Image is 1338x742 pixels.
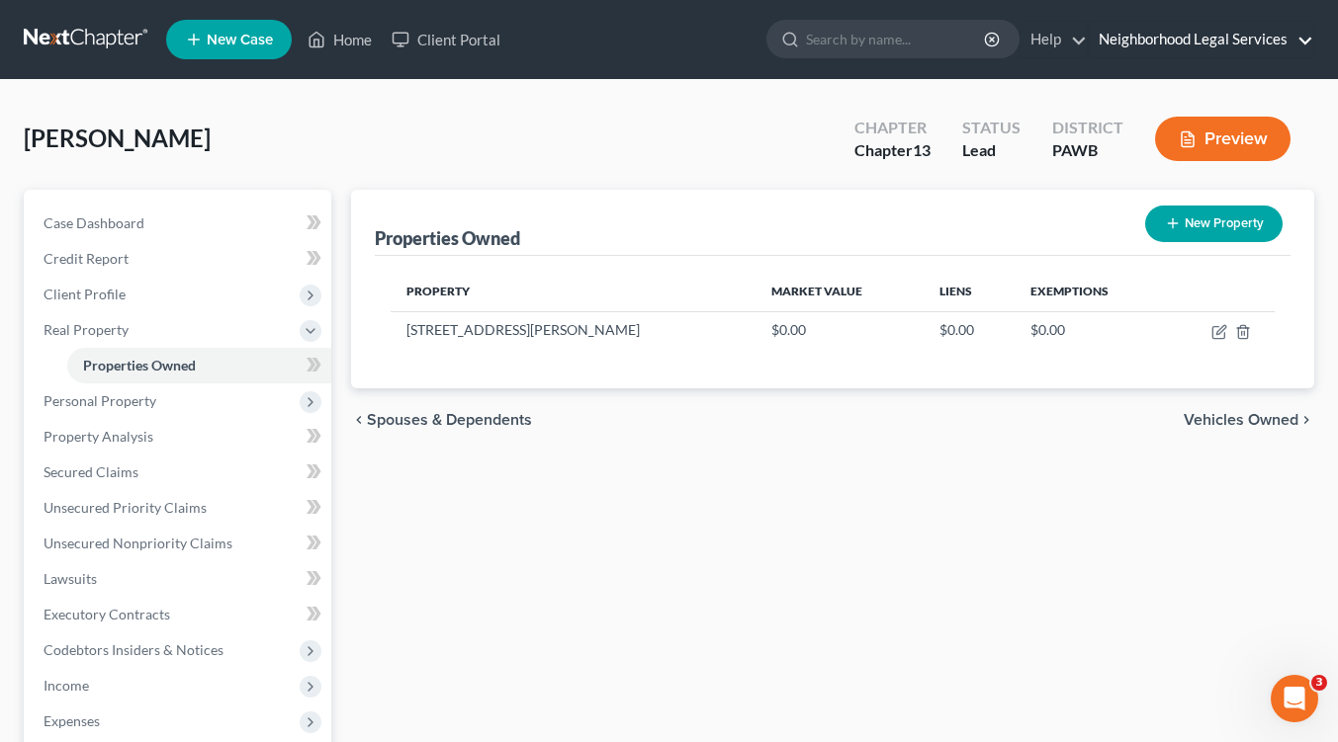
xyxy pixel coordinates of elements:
[1052,117,1123,139] div: District
[1052,139,1123,162] div: PAWB
[756,272,925,311] th: Market Value
[962,117,1021,139] div: Status
[28,419,331,454] a: Property Analysis
[367,412,532,428] span: Spouses & Dependents
[207,33,273,47] span: New Case
[44,535,232,551] span: Unsecured Nonpriority Claims
[1271,675,1318,722] iframe: Intercom live chat
[1184,412,1314,428] button: Vehicles Owned chevron_right
[44,214,144,231] span: Case Dashboard
[28,597,331,632] a: Executory Contracts
[1015,272,1166,311] th: Exemptions
[382,22,510,57] a: Client Portal
[1021,22,1087,57] a: Help
[67,348,331,383] a: Properties Owned
[44,606,170,622] span: Executory Contracts
[391,272,756,311] th: Property
[391,311,756,349] td: [STREET_ADDRESS][PERSON_NAME]
[28,206,331,241] a: Case Dashboard
[806,21,987,57] input: Search by name...
[44,321,129,338] span: Real Property
[28,454,331,490] a: Secured Claims
[44,677,89,694] span: Income
[756,311,925,349] td: $0.00
[854,139,931,162] div: Chapter
[375,226,520,250] div: Properties Owned
[351,412,367,428] i: chevron_left
[1155,117,1291,161] button: Preview
[44,250,129,267] span: Credit Report
[44,392,156,409] span: Personal Property
[24,124,211,152] span: [PERSON_NAME]
[962,139,1021,162] div: Lead
[1184,412,1298,428] span: Vehicles Owned
[44,641,223,658] span: Codebtors Insiders & Notices
[44,286,126,302] span: Client Profile
[854,117,931,139] div: Chapter
[351,412,532,428] button: chevron_left Spouses & Dependents
[28,490,331,526] a: Unsecured Priority Claims
[44,428,153,445] span: Property Analysis
[1311,675,1327,691] span: 3
[1298,412,1314,428] i: chevron_right
[83,357,196,373] span: Properties Owned
[44,499,207,516] span: Unsecured Priority Claims
[924,272,1015,311] th: Liens
[913,140,931,159] span: 13
[44,463,138,480] span: Secured Claims
[28,526,331,561] a: Unsecured Nonpriority Claims
[28,561,331,597] a: Lawsuits
[44,570,97,587] span: Lawsuits
[298,22,382,57] a: Home
[1089,22,1313,57] a: Neighborhood Legal Services
[44,712,100,729] span: Expenses
[28,241,331,277] a: Credit Report
[1015,311,1166,349] td: $0.00
[1145,206,1283,242] button: New Property
[924,311,1015,349] td: $0.00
